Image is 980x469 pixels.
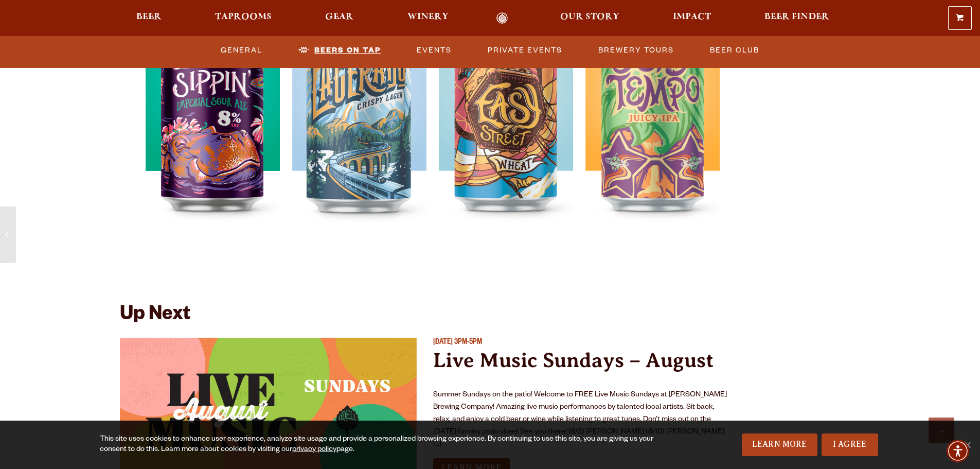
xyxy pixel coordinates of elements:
span: Impact [673,13,711,21]
div: This site uses cookies to enhance user experience, analyze site usage and provide a personalized ... [100,435,657,455]
span: 3PM-5PM [454,339,482,347]
a: Private Events [484,39,566,62]
p: Summer Sundays on the patio! Welcome to FREE Live Music Sundays at [PERSON_NAME] Brewing Company!... [433,389,730,451]
a: Beer Club [706,39,763,62]
a: Beer [130,12,168,24]
a: Impact [666,12,718,24]
a: I Agree [822,433,878,456]
a: Gear [318,12,360,24]
a: Learn More [742,433,817,456]
a: Odell Home [483,12,522,24]
span: Taprooms [215,13,272,21]
a: Winery [401,12,455,24]
a: Taprooms [208,12,278,24]
a: privacy policy [292,446,336,454]
a: Our Story [554,12,626,24]
span: Beer Finder [764,13,829,21]
a: Beer Finder [758,12,836,24]
div: Accessibility Menu [947,440,969,462]
a: Brewery Tours [594,39,678,62]
a: Events [413,39,456,62]
a: Scroll to top [929,418,954,443]
h2: Up Next [120,305,190,327]
span: Our Story [560,13,619,21]
a: General [217,39,266,62]
span: Beer [136,13,162,21]
span: Winery [407,13,449,21]
span: [DATE] [433,339,453,347]
span: Gear [325,13,353,21]
a: Beers on Tap [294,39,385,62]
a: Live Music Sundays – August [433,349,714,372]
